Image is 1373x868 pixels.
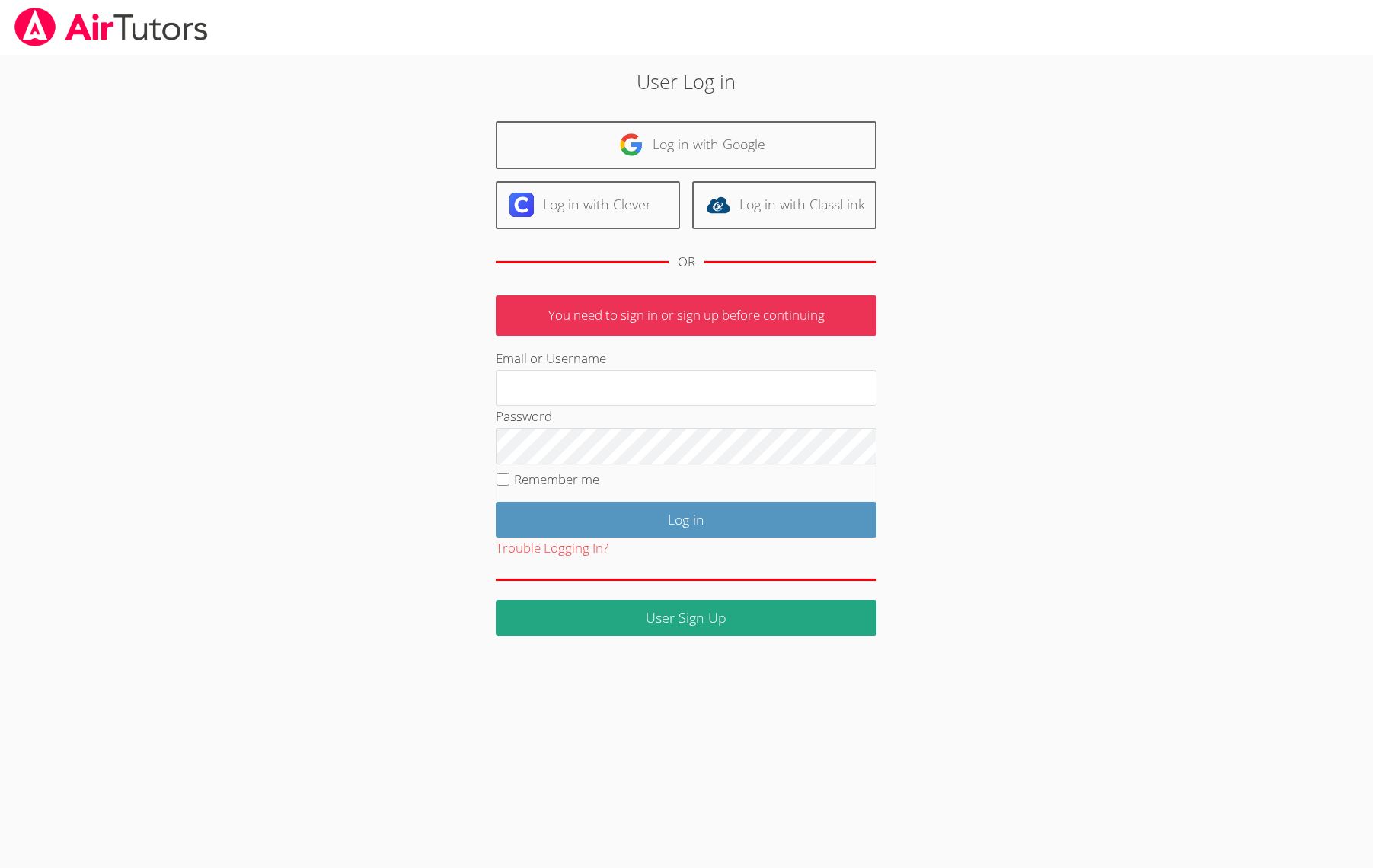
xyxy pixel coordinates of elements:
img: clever-logo-6eab21bc6e7a338710f1a6ff85c0baf02591cd810cc4098c63d3a4b26e2feb20.svg [509,193,534,217]
img: google-logo-50288ca7cdecda66e5e0955fdab243c47b7ad437acaf1139b6f446037453330a.svg [619,132,643,157]
button: Trouble Logging In? [496,538,608,560]
input: Log in [496,502,876,538]
a: Log in with ClassLink [692,181,876,229]
div: OR [678,251,695,273]
img: classlink-logo-d6bb404cc1216ec64c9a2012d9dc4662098be43eaf13dc465df04b49fa7ab582.svg [706,193,730,217]
p: You need to sign in or sign up before continuing [496,295,876,336]
label: Remember me [514,471,599,488]
a: Log in with Google [496,121,876,169]
a: Log in with Clever [496,181,680,229]
h2: User Log in [316,67,1058,96]
img: airtutors_banner-c4298cdbf04f3fff15de1276eac7730deb9818008684d7c2e4769d2f7ddbe033.png [13,8,209,46]
label: Email or Username [496,349,606,367]
label: Password [496,407,552,425]
a: User Sign Up [496,600,876,636]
